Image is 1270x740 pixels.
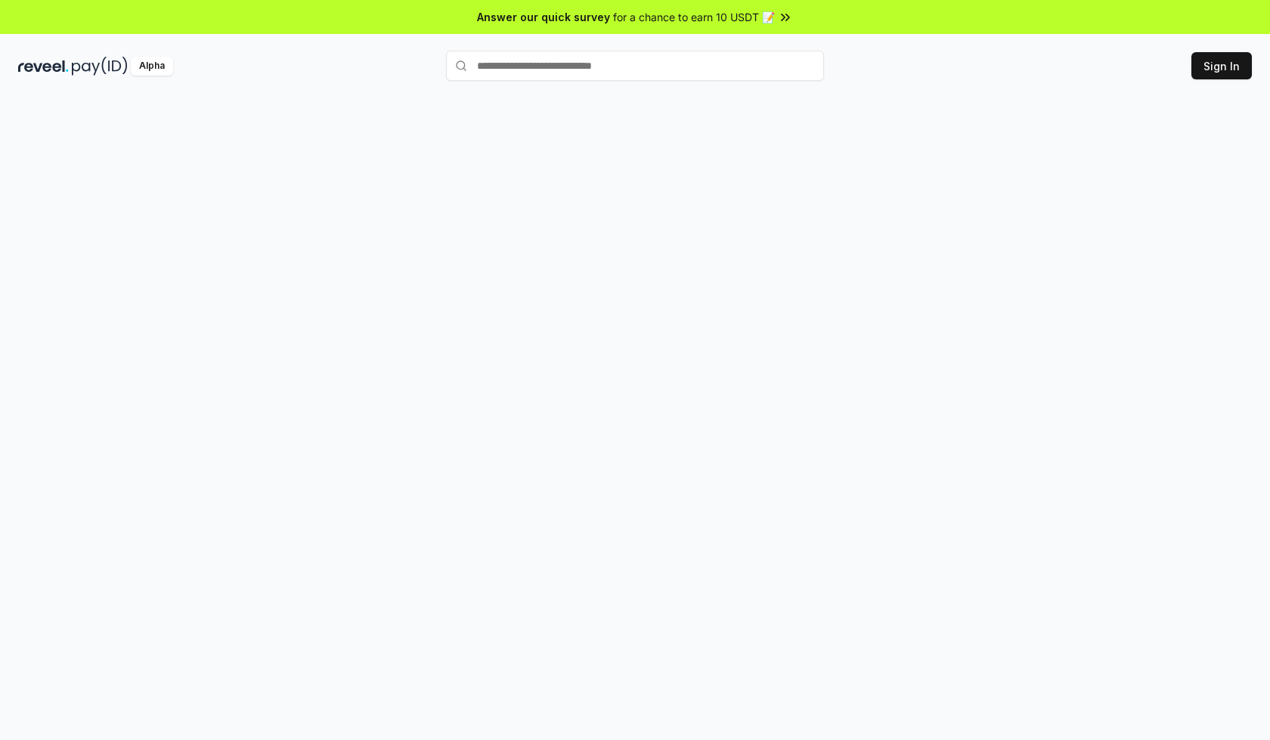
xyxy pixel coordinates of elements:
[72,57,128,76] img: pay_id
[1191,52,1252,79] button: Sign In
[131,57,173,76] div: Alpha
[477,9,610,25] span: Answer our quick survey
[613,9,775,25] span: for a chance to earn 10 USDT 📝
[18,57,69,76] img: reveel_dark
